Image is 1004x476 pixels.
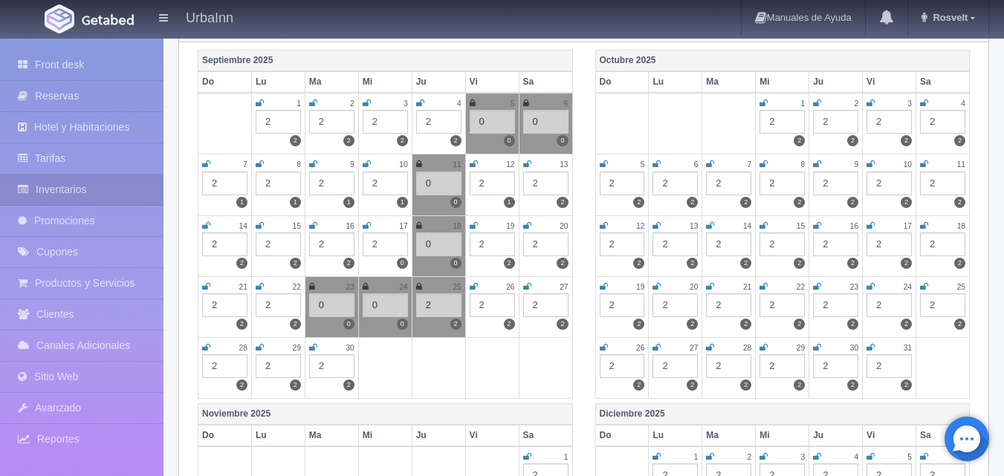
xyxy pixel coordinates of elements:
th: Ju [809,425,863,446]
small: 22 [797,283,805,291]
label: 2 [557,319,568,330]
div: 2 [652,293,698,317]
label: 1 [397,197,408,208]
label: 2 [740,319,751,330]
label: 2 [847,197,858,208]
small: 27 [690,344,698,352]
div: 0 [470,110,515,134]
small: 12 [506,160,514,169]
small: 18 [957,222,965,230]
label: 2 [794,258,805,269]
small: 9 [854,160,858,169]
div: 2 [920,110,965,134]
div: 2 [600,293,645,317]
small: 8 [297,160,301,169]
div: 2 [813,172,858,195]
small: 4 [961,100,965,108]
label: 2 [687,379,698,391]
div: 2 [202,354,247,378]
small: 19 [506,222,514,230]
div: 2 [363,172,408,195]
small: 25 [453,283,461,291]
label: 0 [397,319,408,330]
label: 0 [504,135,515,146]
th: Ju [412,71,465,93]
h4: UrbaInn [186,7,233,26]
small: 13 [690,222,698,230]
small: 28 [743,344,751,352]
th: Lu [649,71,702,93]
label: 2 [847,258,858,269]
label: 2 [901,319,912,330]
div: 2 [813,293,858,317]
th: Ma [702,71,756,93]
label: 2 [794,197,805,208]
small: 1 [694,453,699,461]
div: 2 [256,232,301,256]
small: 7 [243,160,247,169]
th: Sa [519,425,572,446]
label: 2 [633,258,644,269]
th: Mi [756,425,809,446]
div: 2 [813,232,858,256]
div: 2 [920,232,965,256]
small: 23 [346,283,354,291]
th: Vi [863,425,916,446]
small: 20 [690,283,698,291]
label: 2 [687,319,698,330]
label: 2 [954,319,965,330]
th: Do [198,71,252,93]
div: 2 [256,110,301,134]
small: 15 [797,222,805,230]
div: 2 [600,354,645,378]
div: 2 [706,172,751,195]
div: 2 [652,232,698,256]
div: 2 [760,110,805,134]
small: 1 [297,100,301,108]
label: 1 [504,197,515,208]
div: 2 [706,354,751,378]
label: 2 [794,379,805,391]
small: 18 [453,222,461,230]
label: 1 [343,197,354,208]
th: Sa [519,71,572,93]
small: 16 [346,222,354,230]
label: 2 [557,258,568,269]
small: 28 [239,344,247,352]
small: 12 [636,222,644,230]
div: 2 [760,354,805,378]
label: 2 [290,379,301,391]
label: 2 [901,197,912,208]
th: Do [595,425,649,446]
div: 2 [867,110,912,134]
div: 0 [363,293,408,317]
th: Do [198,425,252,446]
th: Lu [251,71,305,93]
small: 19 [636,283,644,291]
small: 2 [748,453,752,461]
small: 26 [506,283,514,291]
small: 13 [560,160,568,169]
label: 2 [740,258,751,269]
label: 2 [954,135,965,146]
small: 6 [694,160,699,169]
small: 24 [399,283,407,291]
small: 1 [801,100,806,108]
th: Mi [358,71,412,93]
div: 0 [309,293,354,317]
label: 2 [504,319,515,330]
small: 21 [239,283,247,291]
small: 17 [904,222,912,230]
label: 2 [504,258,515,269]
small: 15 [293,222,301,230]
div: 2 [470,172,515,195]
div: 2 [470,293,515,317]
small: 9 [350,160,354,169]
small: 29 [797,344,805,352]
label: 2 [901,258,912,269]
div: 2 [652,354,698,378]
label: 2 [901,135,912,146]
div: 2 [202,232,247,256]
label: 2 [343,135,354,146]
div: 2 [363,110,408,134]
